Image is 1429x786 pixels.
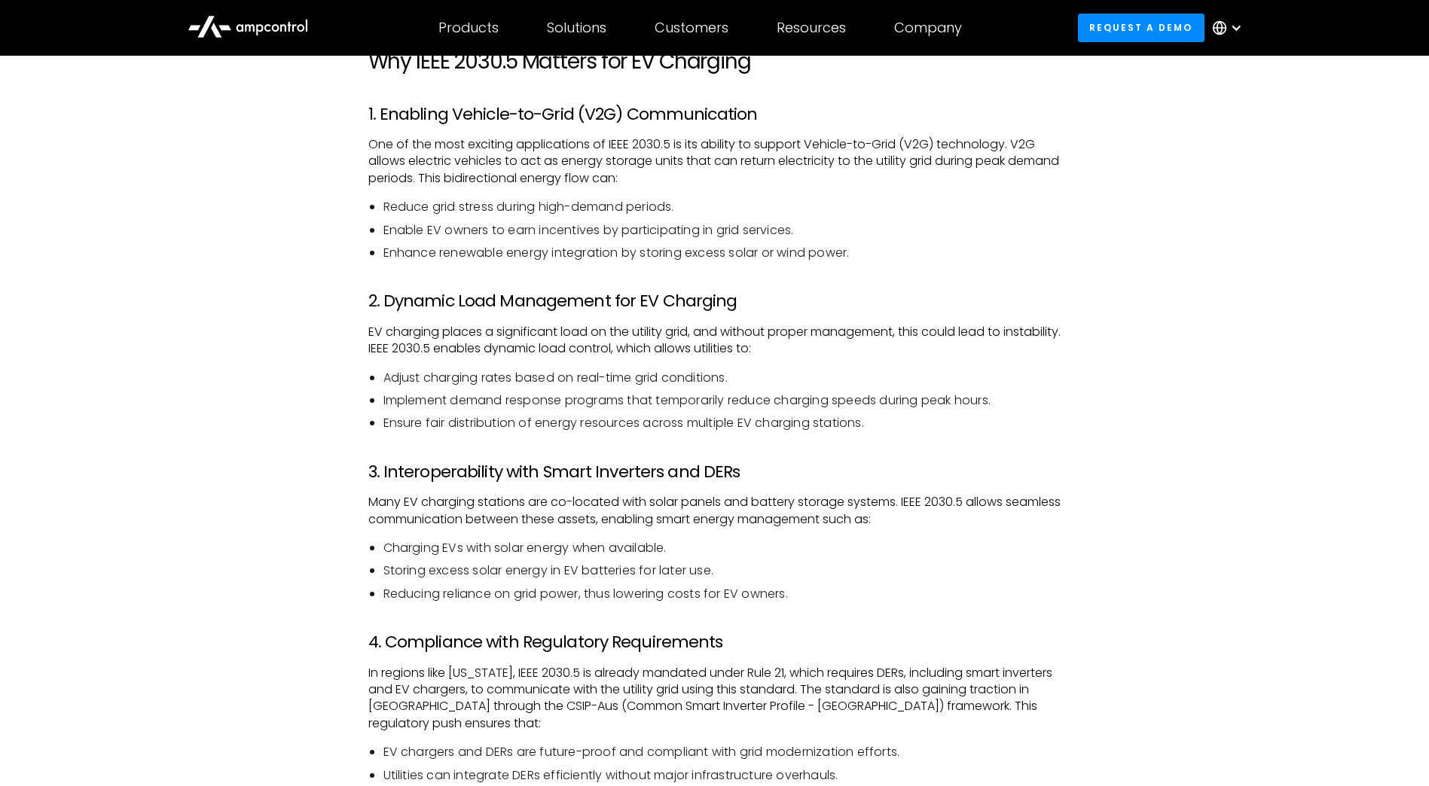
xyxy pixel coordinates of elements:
div: Solutions [547,20,606,36]
p: In regions like [US_STATE], IEEE 2030.5 is already mandated under Rule 21, which requires DERs, i... [368,665,1061,733]
p: One of the most exciting applications of IEEE 2030.5 is its ability to support Vehicle-to-Grid (V... [368,136,1061,187]
div: Resources [777,20,846,36]
div: Company [894,20,962,36]
p: Many EV charging stations are co-located with solar panels and battery storage systems. IEEE 2030... [368,494,1061,528]
li: Implement demand response programs that temporarily reduce charging speeds during peak hours. [383,392,1061,409]
li: EV chargers and DERs are future-proof and compliant with grid modernization efforts. [383,744,1061,760]
li: Charging EVs with solar energy when available. [383,540,1061,556]
h2: Why IEEE 2030.5 Matters for EV Charging [368,49,1061,75]
div: Products [438,20,499,36]
li: Enhance renewable energy integration by storing excess solar or wind power. [383,245,1061,261]
li: Utilities can integrate DERs efficiently without major infrastructure overhauls. [383,767,1061,784]
div: Customers [655,20,728,36]
li: Storing excess solar energy in EV batteries for later use. [383,562,1061,579]
li: Reduce grid stress during high-demand periods. [383,199,1061,215]
p: EV charging places a significant load on the utility grid, and without proper management, this co... [368,324,1061,358]
li: Adjust charging rates based on real-time grid conditions. [383,370,1061,386]
h3: 2. Dynamic Load Management for EV Charging [368,291,1061,311]
li: Ensure fair distribution of energy resources across multiple EV charging stations. [383,415,1061,431]
a: Request a demo [1078,14,1205,41]
li: Enable EV owners to earn incentives by participating in grid services. [383,222,1061,239]
h3: 4. Compliance with Regulatory Requirements [368,632,1061,652]
h3: 1. Enabling Vehicle-to-Grid (V2G) Communication [368,105,1061,124]
h3: 3. Interoperability with Smart Inverters and DERs [368,462,1061,482]
li: Reducing reliance on grid power, thus lowering costs for EV owners. [383,586,1061,602]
